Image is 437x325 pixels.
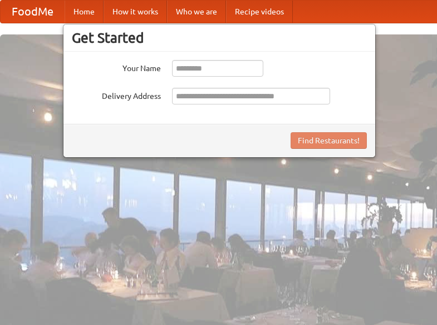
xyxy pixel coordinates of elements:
[72,29,367,46] h3: Get Started
[72,60,161,74] label: Your Name
[167,1,226,23] a: Who we are
[291,132,367,149] button: Find Restaurants!
[65,1,104,23] a: Home
[1,1,65,23] a: FoodMe
[226,1,293,23] a: Recipe videos
[104,1,167,23] a: How it works
[72,88,161,102] label: Delivery Address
